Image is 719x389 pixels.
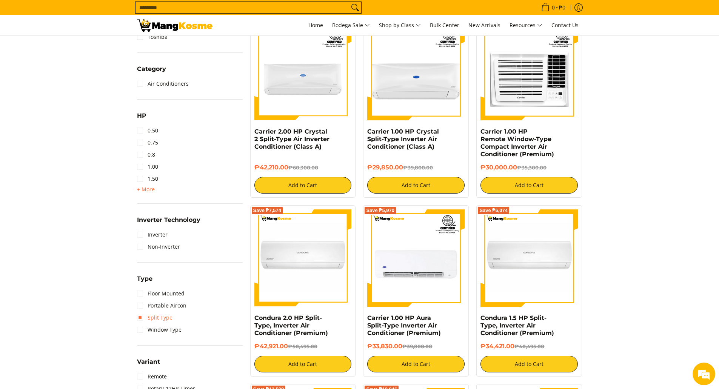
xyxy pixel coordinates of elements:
[548,15,582,35] a: Contact Us
[137,78,189,90] a: Air Conditioners
[539,3,568,12] span: •
[367,164,465,171] h6: ₱29,850.00
[305,15,327,35] a: Home
[137,359,160,371] summary: Open
[367,177,465,194] button: Add to Cart
[551,22,579,29] span: Contact Us
[402,343,432,349] del: ₱39,800.00
[254,128,329,150] a: Carrier 2.00 HP Crystal 2 Split-Type Air Inverter Conditioner (Class A)
[137,137,158,149] a: 0.75
[137,19,212,32] img: Bodega Sale Aircon l Mang Kosme: Home Appliances Warehouse Sale
[328,15,374,35] a: Bodega Sale
[479,208,508,213] span: Save ₱6,074
[137,125,158,137] a: 0.50
[480,164,578,171] h6: ₱30,000.00
[137,276,152,282] span: Type
[480,23,578,120] img: Carrier 1.00 HP Remote Window-Type Compact Inverter Air Conditioner (Premium)
[137,186,155,192] span: + More
[137,113,146,125] summary: Open
[137,312,172,324] a: Split Type
[137,149,155,161] a: 0.8
[367,356,465,372] button: Add to Cart
[137,288,185,300] a: Floor Mounted
[137,217,200,223] span: Inverter Technology
[367,343,465,350] h6: ₱33,830.00
[517,165,547,171] del: ₱35,300.00
[137,66,166,72] span: Category
[254,209,352,307] img: condura-split-type-inverter-air-conditioner-class-b-full-view-mang-kosme
[137,173,158,185] a: 1.50
[480,128,554,158] a: Carrier 1.00 HP Remote Window-Type Compact Inverter Air Conditioner (Premium)
[367,128,439,150] a: Carrier 1.00 HP Crystal Split-Type Inverter Air Conditioner (Class A)
[220,15,582,35] nav: Main Menu
[480,209,578,307] img: condura-split-type-inverter-air-conditioner-class-b-full-view-mang-kosme
[288,343,317,349] del: ₱50,495.00
[254,314,328,337] a: Condura 2.0 HP Split-Type, Inverter Air Conditioner (Premium)
[430,22,459,29] span: Bulk Center
[137,217,200,229] summary: Open
[137,324,182,336] a: Window Type
[367,209,465,307] img: Carrier 1.00 HP Aura Split-Type Inverter Air Conditioner (Premium)
[137,359,160,365] span: Variant
[137,66,166,78] summary: Open
[379,21,421,30] span: Shop by Class
[254,343,352,350] h6: ₱42,921.00
[253,208,282,213] span: Save ₱7,574
[426,15,463,35] a: Bulk Center
[367,23,465,120] img: Carrier 1.00 HP Crystal Split-Type Inverter Air Conditioner (Class A)
[403,165,433,171] del: ₱39,800.00
[254,164,352,171] h6: ₱42,210.00
[137,31,168,43] a: Toshiba
[137,241,180,253] a: Non-Inverter
[510,21,542,30] span: Resources
[506,15,546,35] a: Resources
[254,356,352,372] button: Add to Cart
[288,165,318,171] del: ₱60,300.00
[375,15,425,35] a: Shop by Class
[254,177,352,194] button: Add to Cart
[465,15,504,35] a: New Arrivals
[254,23,352,120] img: Carrier 2.00 HP Crystal 2 Split-Type Air Inverter Conditioner (Class A)
[137,276,152,288] summary: Open
[308,22,323,29] span: Home
[137,185,155,194] summary: Open
[480,343,578,350] h6: ₱34,421.00
[367,314,441,337] a: Carrier 1.00 HP Aura Split-Type Inverter Air Conditioner (Premium)
[332,21,370,30] span: Bodega Sale
[137,161,158,173] a: 1.00
[480,314,554,337] a: Condura 1.5 HP Split-Type, Inverter Air Conditioner (Premium)
[514,343,544,349] del: ₱40,495.00
[558,5,567,10] span: ₱0
[480,177,578,194] button: Add to Cart
[551,5,556,10] span: 0
[137,371,167,383] a: Remote
[137,229,168,241] a: Inverter
[349,2,361,13] button: Search
[137,300,186,312] a: Portable Aircon
[137,113,146,119] span: HP
[480,356,578,372] button: Add to Cart
[366,208,394,213] span: Save ₱5,970
[468,22,500,29] span: New Arrivals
